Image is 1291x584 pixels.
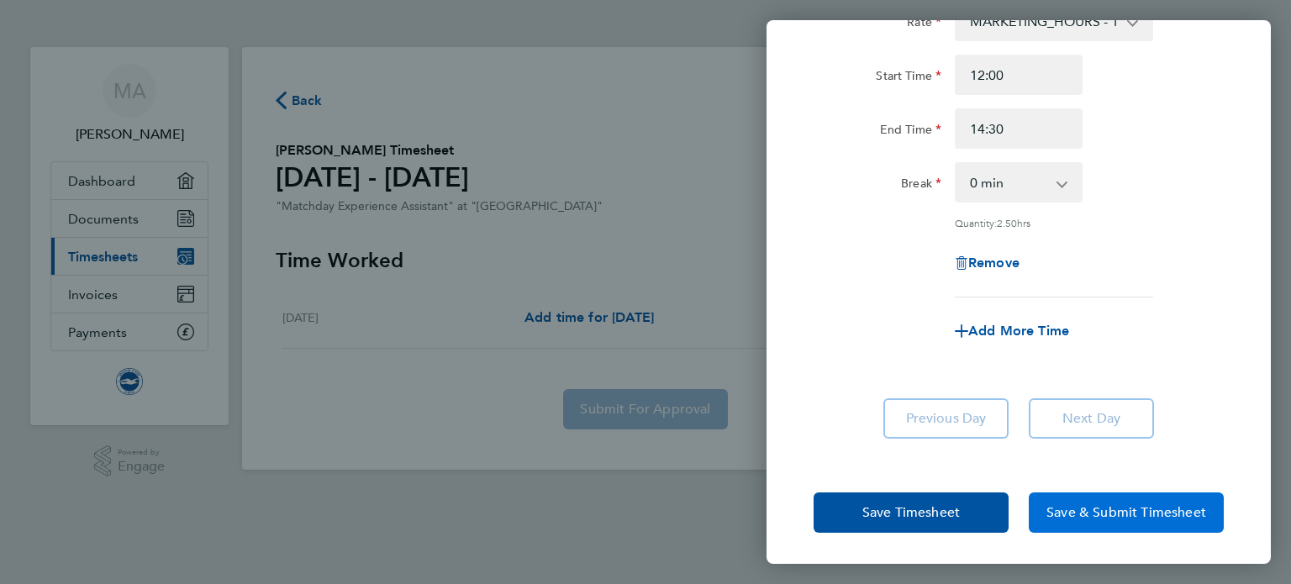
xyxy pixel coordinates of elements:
[901,176,941,196] label: Break
[1046,504,1206,521] span: Save & Submit Timesheet
[862,504,960,521] span: Save Timesheet
[955,108,1083,149] input: E.g. 18:00
[814,492,1009,533] button: Save Timesheet
[955,55,1083,95] input: E.g. 08:00
[968,255,1020,271] span: Remove
[876,68,941,88] label: Start Time
[997,216,1017,229] span: 2.50
[955,216,1153,229] div: Quantity: hrs
[880,122,941,142] label: End Time
[907,14,941,34] label: Rate
[1029,492,1224,533] button: Save & Submit Timesheet
[968,323,1069,339] span: Add More Time
[955,324,1069,338] button: Add More Time
[955,256,1020,270] button: Remove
